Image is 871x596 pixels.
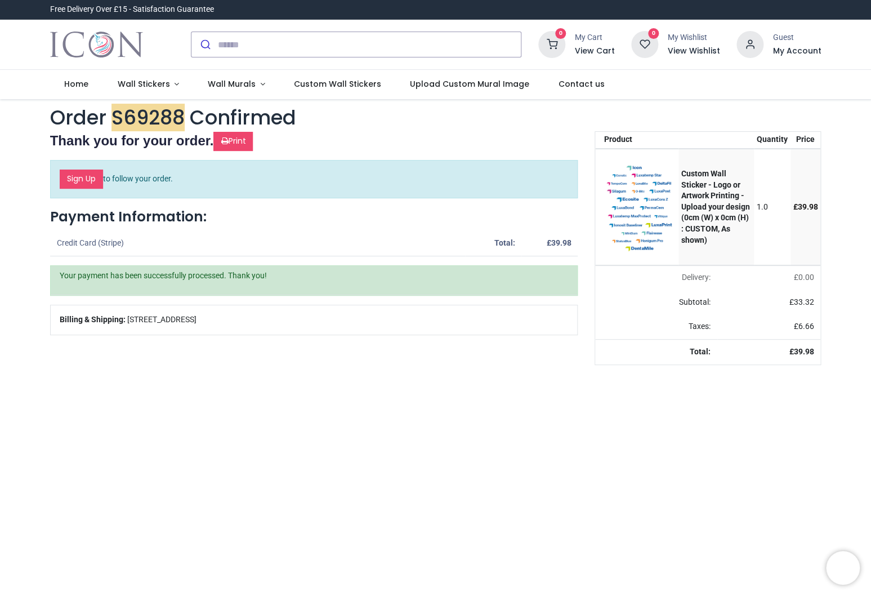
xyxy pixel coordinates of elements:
[50,4,214,15] div: Free Delivery Over £15 - Satisfaction Guarantee
[60,270,569,282] p: Your payment has been successfully processed. Thank you!
[595,265,717,290] td: Delivery will be updated after choosing a new delivery method
[690,347,711,356] strong: Total:
[190,104,296,131] span: Confirmed
[789,297,814,306] span: £
[213,132,253,151] a: Print
[793,273,814,282] span: £
[494,238,515,247] strong: Total:
[111,104,185,131] em: S69288
[410,78,529,90] span: Upload Custom Mural Image
[798,273,814,282] span: 0.00
[50,131,578,151] h2: Thank you for your order.
[64,78,88,90] span: Home
[789,347,814,356] strong: £
[555,28,566,39] sup: 0
[194,70,280,99] a: Wall Murals
[127,314,196,326] span: [STREET_ADDRESS]
[595,314,717,339] td: Taxes:
[667,32,720,43] div: My Wishlist
[551,238,571,247] span: 39.98
[191,32,218,57] button: Submit
[60,315,126,324] b: Billing & Shipping:
[757,202,788,213] div: 1.0
[584,4,821,15] iframe: Customer reviews powered by Trustpilot
[50,104,106,131] span: Order
[793,202,818,211] span: £
[793,322,814,331] span: £
[595,132,678,149] th: Product
[50,160,578,198] p: to follow your order.
[772,32,821,43] div: Guest
[798,322,814,331] span: 6.66
[50,29,143,60] a: Logo of Icon Wall Stickers
[826,551,860,585] iframe: Brevo live chat
[667,46,720,57] a: View Wishlist
[681,169,750,244] strong: Custom Wall Sticker - Logo or Artwork Printing - Upload your design (0cm (W) x 0cm (H) : CUSTOM, ...
[772,46,821,57] a: My Account
[60,170,103,189] a: Sign Up
[208,78,256,90] span: Wall Murals
[546,238,571,247] strong: £
[50,231,466,256] td: Credit Card (Stripe)
[103,70,194,99] a: Wall Stickers
[754,132,790,149] th: Quantity
[790,132,821,149] th: Price
[648,28,659,39] sup: 0
[294,78,381,90] span: Custom Wall Stickers
[538,39,565,48] a: 0
[798,202,818,211] span: 39.98
[50,207,207,226] strong: Payment Information:
[631,39,658,48] a: 0
[595,290,717,315] td: Subtotal:
[793,347,814,356] span: 39.98
[50,29,143,60] img: Icon Wall Stickers
[604,156,676,259] img: jfFHHuznw+VBoAAAAASUVORK5CYII=
[574,46,614,57] a: View Cart
[574,32,614,43] div: My Cart
[117,78,169,90] span: Wall Stickers
[793,297,814,306] span: 33.32
[558,78,604,90] span: Contact us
